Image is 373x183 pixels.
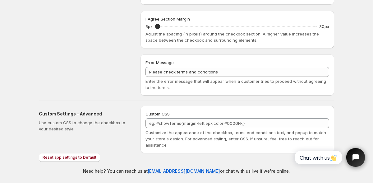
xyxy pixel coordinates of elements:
[39,120,131,132] p: Use custom CSS to change the checkbox to your desired style
[145,23,153,30] p: 5px
[83,168,290,174] p: Need help? You can reach us at or chat with us live if we're online.
[39,111,131,117] h2: Custom Settings - Advanced
[145,130,326,148] span: Customize the appearance of the checkbox, terms and conditions text, and popup to match your stor...
[39,153,100,162] button: Reset app settings to Default
[43,155,96,160] span: Reset app settings to Default
[145,16,190,21] span: I Agree Section Margin
[288,143,370,172] iframe: Tidio Chat
[148,168,220,174] a: [EMAIL_ADDRESS][DOMAIN_NAME]
[319,23,329,30] p: 30px
[145,31,319,43] span: Adjust the spacing (in pixels) around the checkbox section. A higher value increases the space be...
[145,60,174,65] span: Error Message
[145,111,170,116] span: Custom CSS
[145,79,326,90] span: Enter the error message that will appear when a customer tries to proceed without agreeing to the...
